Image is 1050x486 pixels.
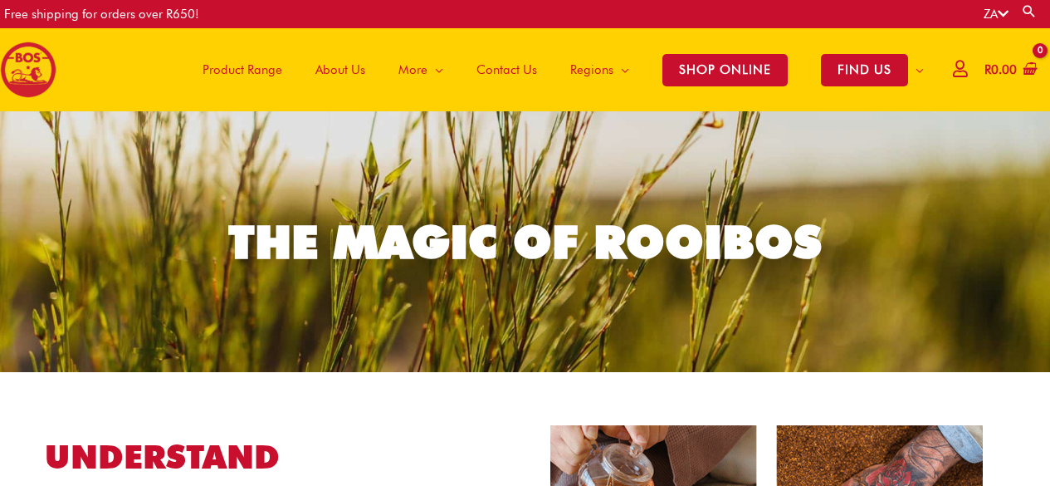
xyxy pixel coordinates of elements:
[382,28,460,111] a: More
[315,45,365,95] span: About Us
[299,28,382,111] a: About Us
[984,62,991,77] span: R
[228,219,822,265] div: THE MAGIC OF ROOIBOS
[981,52,1038,89] a: View Shopping Cart, empty
[476,45,537,95] span: Contact Us
[173,28,940,111] nav: Site Navigation
[460,28,554,111] a: Contact Us
[984,62,1017,77] bdi: 0.00
[203,45,282,95] span: Product Range
[984,7,1008,22] a: ZA
[186,28,299,111] a: Product Range
[554,28,646,111] a: Regions
[646,28,804,111] a: SHOP ONLINE
[398,45,427,95] span: More
[662,54,788,86] span: SHOP ONLINE
[570,45,613,95] span: Regions
[1021,3,1038,19] a: Search button
[821,54,908,86] span: FIND US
